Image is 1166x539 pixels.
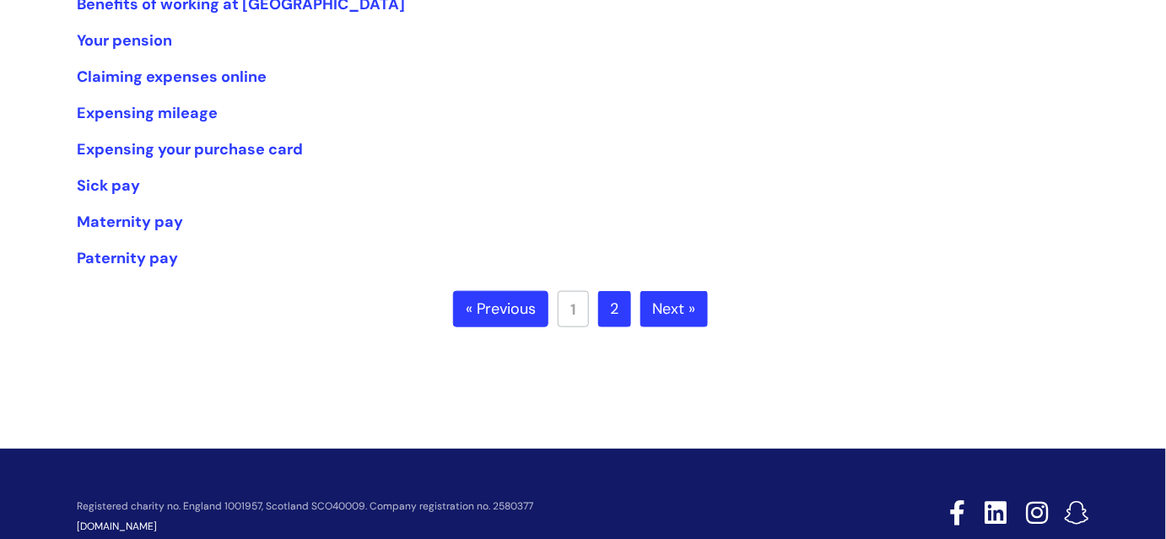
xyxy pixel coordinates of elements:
a: « Previous [453,291,548,328]
a: Expensing your purchase card [77,139,303,159]
a: Next » [640,291,708,328]
a: Sick pay [77,175,140,196]
a: Paternity pay [77,248,178,268]
a: Expensing mileage [77,103,218,123]
a: [DOMAIN_NAME] [77,520,157,533]
a: Maternity pay [77,212,183,232]
a: Claiming expenses online [77,67,267,87]
a: 1 [558,291,589,327]
p: Registered charity no. England 1001957, Scotland SCO40009. Company registration no. 2580377 [77,501,829,512]
a: 2 [598,291,631,328]
a: Your pension [77,30,172,51]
